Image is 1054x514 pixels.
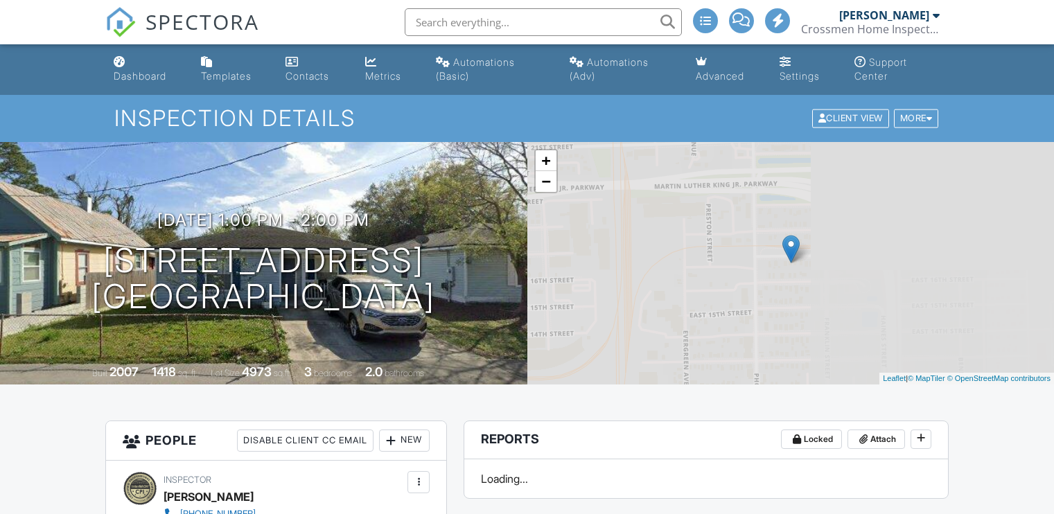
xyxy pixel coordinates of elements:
div: Disable Client CC Email [237,429,374,452]
a: Leaflet [883,374,906,382]
a: Metrics [360,50,419,89]
span: sq. ft. [178,368,197,378]
div: Metrics [365,70,401,82]
div: [PERSON_NAME] [164,486,254,507]
div: 1418 [152,364,176,379]
span: bedrooms [314,368,352,378]
a: © OpenStreetMap contributors [947,374,1051,382]
a: Client View [811,112,893,123]
h3: People [106,421,446,461]
a: Templates [195,50,270,89]
span: sq.ft. [274,368,291,378]
h1: Inspection Details [114,106,940,130]
a: Zoom out [536,171,556,192]
div: Contacts [286,70,329,82]
h1: [STREET_ADDRESS] [GEOGRAPHIC_DATA] [91,242,435,316]
a: Dashboard [108,50,184,89]
div: Templates [201,70,252,82]
div: Crossmen Home Inspections [801,22,940,36]
div: Support Center [854,56,907,82]
a: © MapTiler [908,374,945,382]
a: Zoom in [536,150,556,171]
span: Inspector [164,475,211,485]
div: 2007 [109,364,139,379]
div: Automations (Adv) [570,56,649,82]
div: New [379,429,430,452]
span: SPECTORA [146,7,259,36]
div: Client View [812,109,889,128]
a: Automations (Basic) [430,50,552,89]
a: Advanced [690,50,764,89]
h3: [DATE] 1:00 pm - 2:00 pm [157,211,369,229]
a: Settings [774,50,838,89]
div: 3 [304,364,312,379]
a: SPECTORA [105,19,259,48]
span: Lot Size [211,368,240,378]
div: [PERSON_NAME] [839,8,929,22]
div: | [879,373,1054,384]
div: Dashboard [114,70,166,82]
div: Automations (Basic) [436,56,515,82]
div: Settings [780,70,820,82]
div: Advanced [696,70,744,82]
img: The Best Home Inspection Software - Spectora [105,7,136,37]
div: 4973 [242,364,272,379]
div: More [894,109,939,128]
a: Support Center [849,50,946,89]
span: Built [92,368,107,378]
input: Search everything... [405,8,682,36]
a: Contacts [280,50,349,89]
span: bathrooms [385,368,424,378]
div: 2.0 [365,364,383,379]
a: Automations (Advanced) [564,50,679,89]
